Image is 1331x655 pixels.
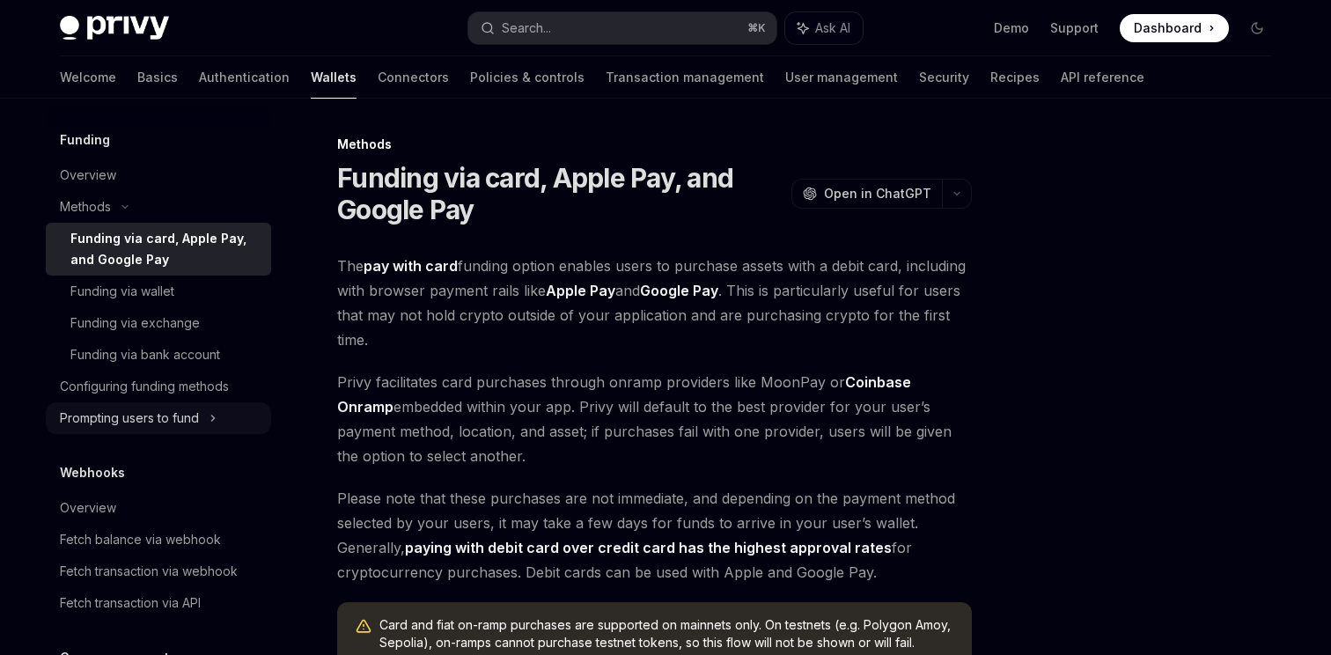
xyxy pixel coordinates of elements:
a: Fetch transaction via API [46,587,271,619]
div: Methods [60,196,111,217]
a: Welcome [60,56,116,99]
div: Funding via exchange [70,313,200,334]
strong: Apple Pay [546,282,615,299]
h5: Funding [60,129,110,151]
span: Please note that these purchases are not immediate, and depending on the payment method selected ... [337,486,972,585]
a: Funding via bank account [46,339,271,371]
button: Toggle dark mode [1243,14,1271,42]
a: Funding via card, Apple Pay, and Google Pay [46,223,271,276]
span: Open in ChatGPT [824,185,931,202]
div: Card and fiat on-ramp purchases are supported on mainnets only. On testnets (e.g. Polygon Amoy, S... [379,616,954,651]
div: Fetch balance via webhook [60,529,221,550]
div: Overview [60,165,116,186]
a: Connectors [378,56,449,99]
span: Privy facilitates card purchases through onramp providers like MoonPay or embedded within your ap... [337,370,972,468]
a: Basics [137,56,178,99]
a: Policies & controls [470,56,585,99]
a: User management [785,56,898,99]
a: Configuring funding methods [46,371,271,402]
button: Search...⌘K [468,12,776,44]
strong: pay with card [364,257,458,275]
div: Configuring funding methods [60,376,229,397]
a: API reference [1061,56,1144,99]
a: Funding via exchange [46,307,271,339]
strong: paying with debit card over credit card has the highest approval rates [405,539,892,556]
img: dark logo [60,16,169,40]
h1: Funding via card, Apple Pay, and Google Pay [337,162,784,225]
button: Ask AI [785,12,863,44]
div: Funding via wallet [70,281,174,302]
span: The funding option enables users to purchase assets with a debit card, including with browser pay... [337,254,972,352]
a: Dashboard [1120,14,1229,42]
div: Funding via card, Apple Pay, and Google Pay [70,228,261,270]
div: Search... [502,18,551,39]
div: Fetch transaction via webhook [60,561,238,582]
div: Overview [60,497,116,519]
svg: Warning [355,618,372,636]
div: Prompting users to fund [60,408,199,429]
button: Open in ChatGPT [791,179,942,209]
a: Funding via wallet [46,276,271,307]
a: Fetch balance via webhook [46,524,271,556]
div: Fetch transaction via API [60,592,201,614]
a: Security [919,56,969,99]
a: Recipes [990,56,1040,99]
a: Wallets [311,56,357,99]
a: Demo [994,19,1029,37]
a: Fetch transaction via webhook [46,556,271,587]
span: Ask AI [815,19,850,37]
h5: Webhooks [60,462,125,483]
div: Methods [337,136,972,153]
a: Overview [46,492,271,524]
a: Support [1050,19,1099,37]
a: Overview [46,159,271,191]
div: Funding via bank account [70,344,220,365]
strong: Google Pay [640,282,718,299]
a: Transaction management [606,56,764,99]
span: ⌘ K [747,21,766,35]
span: Dashboard [1134,19,1202,37]
a: Authentication [199,56,290,99]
